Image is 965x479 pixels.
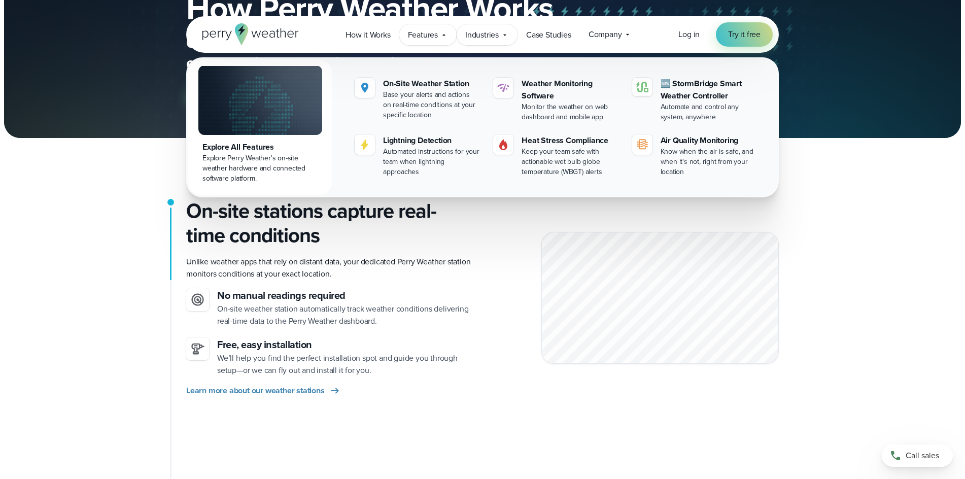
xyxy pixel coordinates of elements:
h2: On-site stations capture real-time conditions [186,199,474,248]
div: Keep your team safe with actionable wet bulb globe temperature (WBGT) alerts [522,147,619,177]
img: software-icon.svg [497,82,509,94]
img: aqi-icon.svg [636,139,648,151]
p: On-site weather station automatically track weather conditions delivering real-time data to the P... [217,303,474,327]
div: Weather Monitoring Software [522,78,619,102]
a: Explore All Features Explore Perry Weather's on-site weather hardware and connected software plat... [188,59,332,195]
span: Try it free [728,28,761,41]
a: Heat Stress Compliance Keep your team safe with actionable wet bulb globe temperature (WBGT) alerts [489,130,624,181]
div: Know when the air is safe, and when it's not, right from your location [661,147,759,177]
div: Air Quality Monitoring [661,134,759,147]
span: Learn more about our weather stations [186,385,325,397]
img: Gas.svg [497,139,509,151]
a: Call sales [882,444,953,467]
a: Weather Monitoring Software Monitor the weather on web dashboard and mobile app [489,74,624,126]
a: Lightning Detection Automated instructions for your team when lightning approaches [351,130,485,181]
a: 🆕 StormBridge Smart Weather Controller Automate and control any system, anywhere [628,74,763,126]
a: Learn more about our weather stations [186,385,341,397]
h3: No manual readings required [217,288,474,303]
h3: Free, easy installation [217,337,474,352]
span: Log in [678,28,700,40]
div: On-Site Weather Station [383,78,481,90]
div: Explore All Features [202,141,318,153]
div: Monitor the weather on web dashboard and mobile app [522,102,619,122]
a: How it Works [337,24,399,45]
div: Explore Perry Weather's on-site weather hardware and connected software platform. [202,153,318,184]
a: On-Site Weather Station Base your alerts and actions on real-time conditions at your specific loc... [351,74,485,124]
span: Features [408,29,438,41]
span: Case Studies [526,29,571,41]
p: We’ll help you find the perfect installation spot and guide you through setup—or we can fly out a... [217,352,474,377]
span: Industries [465,29,499,41]
a: Air Quality Monitoring Know when the air is safe, and when it's not, right from your location [628,130,763,181]
span: Company [589,28,622,41]
p: On-site weather monitoring, automated alerts, and expert guidance— . [186,32,592,73]
a: Log in [678,28,700,41]
div: 🆕 StormBridge Smart Weather Controller [661,78,759,102]
img: Location.svg [359,82,371,94]
a: Try it free [716,22,773,47]
div: Base your alerts and actions on real-time conditions at your specific location [383,90,481,120]
span: Call sales [906,450,939,462]
div: Automate and control any system, anywhere [661,102,759,122]
p: Unlike weather apps that rely on distant data, your dedicated Perry Weather station monitors cond... [186,256,474,280]
a: Case Studies [518,24,580,45]
div: Lightning Detection [383,134,481,147]
img: stormbridge-icon-V6.svg [636,82,648,92]
span: How it Works [346,29,391,41]
img: lightning-icon.svg [359,139,371,151]
div: Heat Stress Compliance [522,134,619,147]
div: Automated instructions for your team when lightning approaches [383,147,481,177]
